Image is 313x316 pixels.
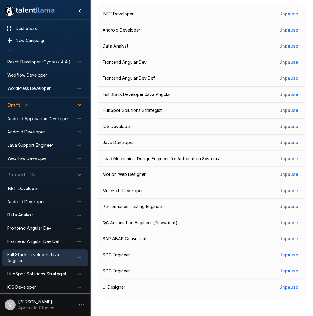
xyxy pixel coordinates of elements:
[277,41,301,52] button: Unpause
[277,201,301,213] button: Unpause
[103,284,125,290] p: UI Designer
[103,268,130,274] p: SOC Engineer
[277,57,301,68] button: Unpause
[277,25,301,36] button: Unpause
[277,137,301,148] button: Unpause
[277,89,301,100] button: Unpause
[103,156,219,162] p: Lead Mechanical Design Engineer for Automation Systems
[277,121,301,132] button: Unpause
[277,73,301,84] button: Unpause
[103,27,140,33] p: Android Developer
[277,105,301,116] button: Unpause
[103,59,147,65] p: Frontend Angular Dev
[103,107,162,113] p: HubSpot Solutions Strategist
[103,236,147,242] p: SAP ABAP Consultant
[103,204,163,210] p: Performance Testing Engineer
[277,186,301,197] button: Unpause
[103,11,134,17] p: .NET Developer
[277,8,301,20] button: Unpause
[103,91,171,97] p: Full Stack Developer Java Angular
[277,266,301,277] button: Unpause
[277,153,301,164] button: Unpause
[103,43,128,49] p: Data Analyst
[103,75,155,81] p: Frontend Angular Dev Def
[277,282,301,293] button: Unpause
[103,172,146,178] p: Motion Web Designer
[277,234,301,245] button: Unpause
[103,220,178,226] p: QA Automation Engineer (Playwright)
[277,169,301,180] button: Unpause
[103,124,131,130] p: iOS Developer
[277,218,301,229] button: Unpause
[103,252,130,258] p: SOC Engineer
[103,140,134,146] p: Java Developer
[103,188,143,194] p: MuleSoft Developer
[277,250,301,261] button: Unpause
